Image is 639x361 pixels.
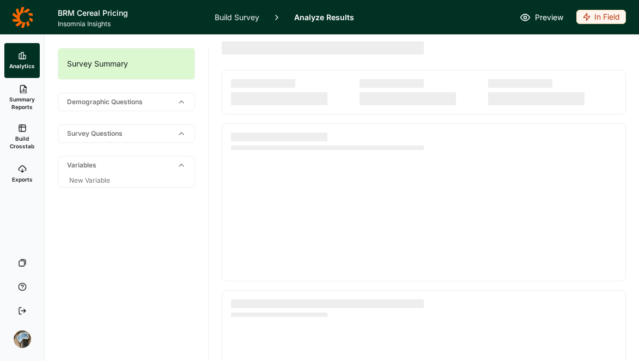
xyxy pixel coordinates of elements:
[9,62,35,70] span: Analytics
[58,125,194,142] div: Survey Questions
[4,78,40,117] a: Summary Reports
[58,49,194,79] div: Survey Summary
[58,20,202,28] span: Insomnia Insights
[58,93,194,111] div: Demographic Questions
[58,7,202,20] h1: BRM Cereal Pricing
[4,157,40,191] a: Exports
[9,135,35,150] span: Build Crosstab
[576,10,626,25] button: In Field
[14,330,31,348] img: ocn8z7iqvmiiaveqkfqd.png
[535,11,563,24] span: Preview
[9,95,35,111] span: Summary Reports
[4,117,40,157] a: Build Crosstab
[4,43,40,78] a: Analytics
[520,11,563,24] a: Preview
[67,176,112,185] a: New Variable
[576,10,626,24] div: In Field
[12,176,33,183] span: Exports
[58,157,194,174] div: Variables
